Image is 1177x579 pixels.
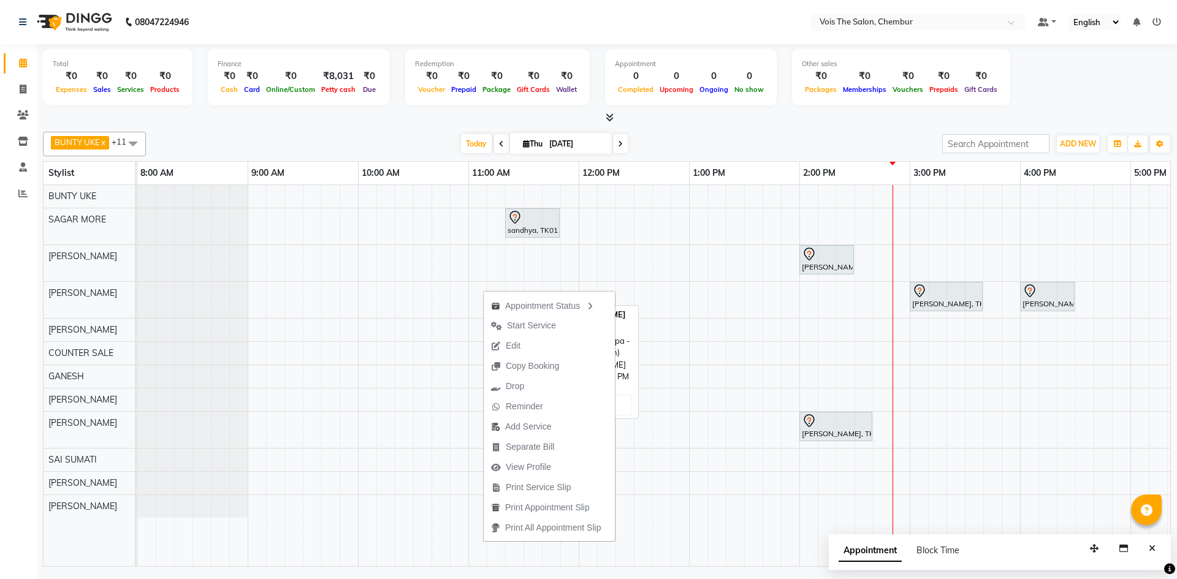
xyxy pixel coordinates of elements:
[48,501,117,512] span: [PERSON_NAME]
[100,137,105,147] a: x
[48,214,106,225] span: SAGAR MORE
[55,137,100,147] span: BUNTY UKE
[657,69,696,83] div: 0
[114,69,147,83] div: ₹0
[48,394,117,405] span: [PERSON_NAME]
[48,251,117,262] span: [PERSON_NAME]
[731,85,767,94] span: No show
[506,339,520,352] span: Edit
[318,85,359,94] span: Petty cash
[218,59,380,69] div: Finance
[506,360,559,373] span: Copy Booking
[801,247,853,273] div: [PERSON_NAME], TK03, 02:00 PM-02:30 PM, [DEMOGRAPHIC_DATA] Hair - Wash & Blastdry
[506,380,524,393] span: Drop
[801,414,871,439] div: [PERSON_NAME], TK02, 02:00 PM-02:40 PM, MANICURE/PEDICURE & NAILS - Basic Pedicure
[889,69,926,83] div: ₹0
[840,85,889,94] span: Memberships
[218,85,241,94] span: Cash
[506,441,554,453] span: Separate Bill
[484,295,615,316] div: Appointment Status
[802,85,840,94] span: Packages
[1060,139,1096,148] span: ADD NEW
[479,85,514,94] span: Package
[514,69,553,83] div: ₹0
[491,301,500,311] img: apt_status.png
[114,85,147,94] span: Services
[241,85,263,94] span: Card
[802,69,840,83] div: ₹0
[48,287,117,298] span: [PERSON_NAME]
[48,454,97,465] span: SAI SUMATI
[800,164,839,182] a: 2:00 PM
[48,324,117,335] span: [PERSON_NAME]
[48,371,84,382] span: GANESH
[147,85,183,94] span: Products
[31,5,115,39] img: logo
[448,85,479,94] span: Prepaid
[491,422,500,431] img: add-service.png
[690,164,728,182] a: 1:00 PM
[48,167,74,178] span: Stylist
[1126,530,1165,567] iframe: chat widget
[48,477,117,488] span: [PERSON_NAME]
[491,523,500,532] img: printall.png
[910,164,949,182] a: 3:00 PM
[415,85,448,94] span: Voucher
[415,59,580,69] div: Redemption
[137,164,177,182] a: 8:00 AM
[926,85,961,94] span: Prepaids
[1131,164,1170,182] a: 5:00 PM
[90,69,114,83] div: ₹0
[506,400,543,413] span: Reminder
[48,347,113,358] span: COUNTER SALE
[479,69,514,83] div: ₹0
[553,85,580,94] span: Wallet
[696,85,731,94] span: Ongoing
[731,69,767,83] div: 0
[579,164,623,182] a: 12:00 PM
[90,85,114,94] span: Sales
[263,69,318,83] div: ₹0
[1021,164,1059,182] a: 4:00 PM
[961,85,1000,94] span: Gift Cards
[359,164,403,182] a: 10:00 AM
[657,85,696,94] span: Upcoming
[53,85,90,94] span: Expenses
[961,69,1000,83] div: ₹0
[48,191,96,202] span: BUNTY UKE
[53,69,90,83] div: ₹0
[318,69,359,83] div: ₹8,031
[263,85,318,94] span: Online/Custom
[926,69,961,83] div: ₹0
[520,139,546,148] span: Thu
[911,284,981,309] div: [PERSON_NAME], TK02, 03:00 PM-03:40 PM, MANICURE/PEDICURE & NAILS - Basic Manicure
[53,59,183,69] div: Total
[505,521,601,534] span: Print All Appointment Slip
[506,210,558,236] div: sandhya, TK01, 11:20 AM-11:50 AM, HAIR CARE TREATMENT - Moroccanoil Express Spa (30-Min)
[218,69,241,83] div: ₹0
[135,5,189,39] b: 08047224946
[615,59,767,69] div: Appointment
[461,134,492,153] span: Today
[147,69,183,83] div: ₹0
[505,420,551,433] span: Add Service
[615,85,657,94] span: Completed
[359,69,380,83] div: ₹0
[360,85,379,94] span: Due
[696,69,731,83] div: 0
[840,69,889,83] div: ₹0
[491,503,500,512] img: printapt.png
[546,135,607,153] input: 2025-09-04
[112,137,135,146] span: +11
[507,319,556,332] span: Start Service
[469,164,513,182] a: 11:00 AM
[553,69,580,83] div: ₹0
[48,417,117,428] span: [PERSON_NAME]
[506,481,571,494] span: Print Service Slip
[839,540,902,562] span: Appointment
[448,69,479,83] div: ₹0
[1021,284,1073,309] div: [PERSON_NAME], TK02, 04:00 PM-04:30 PM, MASSAGE Spa - Foot Massage (30-Min)
[415,69,448,83] div: ₹0
[506,461,551,474] span: View Profile
[889,85,926,94] span: Vouchers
